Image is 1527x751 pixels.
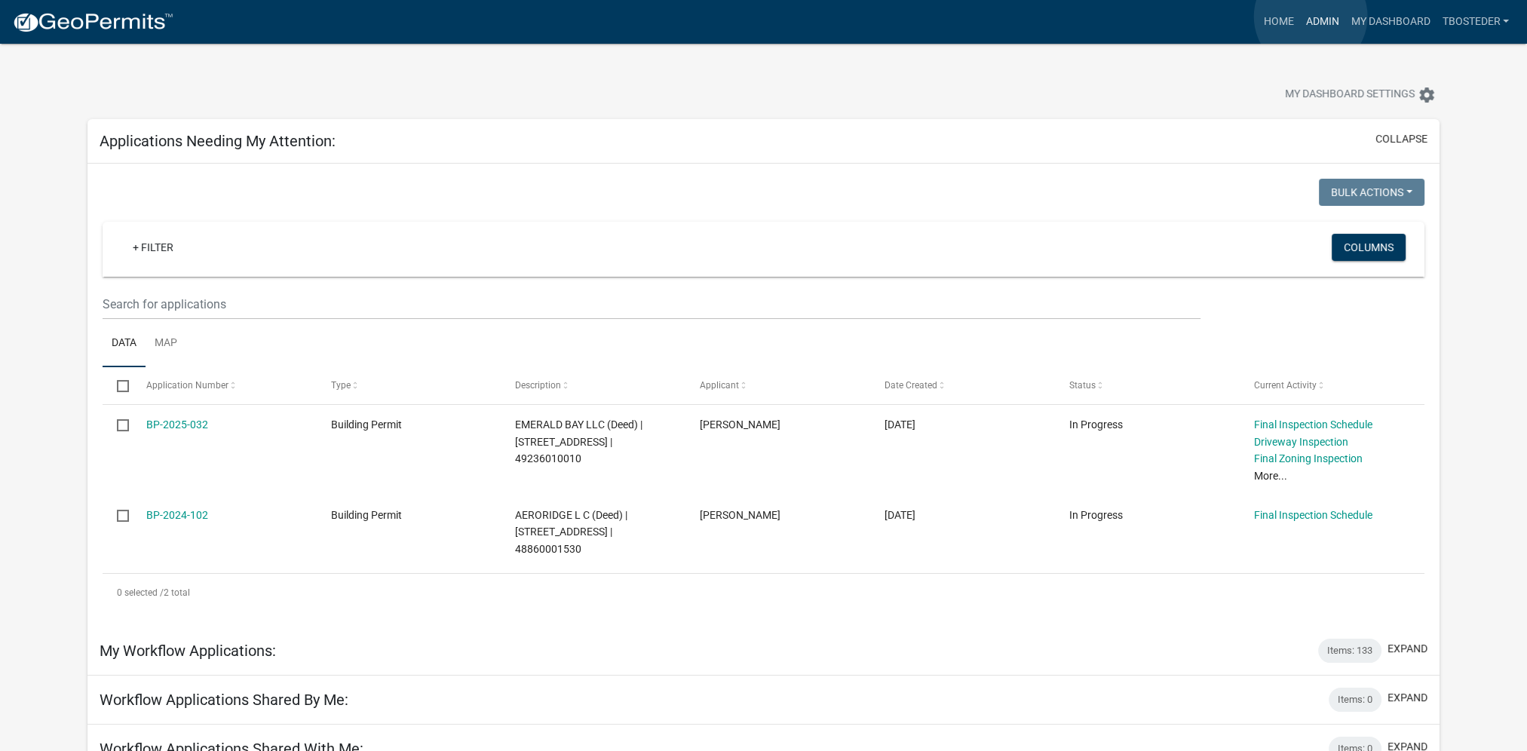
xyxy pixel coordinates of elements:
[870,367,1055,403] datatable-header-cell: Date Created
[700,418,780,431] span: Angie Steigerwald
[1273,80,1448,109] button: My Dashboard Settingssettings
[146,320,186,368] a: Map
[1254,436,1348,448] a: Driveway Inspection
[1318,639,1381,663] div: Items: 133
[1055,367,1240,403] datatable-header-cell: Status
[1239,367,1424,403] datatable-header-cell: Current Activity
[1418,86,1436,104] i: settings
[100,132,336,150] h5: Applications Needing My Attention:
[1069,380,1096,391] span: Status
[501,367,685,403] datatable-header-cell: Description
[885,380,937,391] span: Date Created
[103,320,146,368] a: Data
[103,574,1424,612] div: 2 total
[515,509,627,556] span: AERORIDGE L C (Deed) | 1009 S JEFFERSON WAY | 48860001530
[146,380,228,391] span: Application Number
[1329,688,1381,712] div: Items: 0
[100,642,276,660] h5: My Workflow Applications:
[331,380,351,391] span: Type
[515,380,561,391] span: Description
[1254,380,1317,391] span: Current Activity
[1387,690,1427,706] button: expand
[1319,179,1424,206] button: Bulk Actions
[1299,8,1345,36] a: Admin
[1436,8,1515,36] a: tbosteder
[1254,418,1372,431] a: Final Inspection Schedule
[700,380,739,391] span: Applicant
[1069,509,1123,521] span: In Progress
[103,367,131,403] datatable-header-cell: Select
[1375,131,1427,147] button: collapse
[121,234,186,261] a: + Filter
[132,367,317,403] datatable-header-cell: Application Number
[100,691,348,709] h5: Workflow Applications Shared By Me:
[685,367,870,403] datatable-header-cell: Applicant
[87,164,1440,627] div: collapse
[1254,452,1363,464] a: Final Zoning Inspection
[1069,418,1123,431] span: In Progress
[146,418,208,431] a: BP-2025-032
[515,418,642,465] span: EMERALD BAY LLC (Deed) | 2103 N JEFFERSON WAY | 49236010010
[146,509,208,521] a: BP-2024-102
[331,418,402,431] span: Building Permit
[103,289,1200,320] input: Search for applications
[331,509,402,521] span: Building Permit
[1345,8,1436,36] a: My Dashboard
[885,509,915,521] span: 07/31/2024
[316,367,501,403] datatable-header-cell: Type
[885,418,915,431] span: 01/14/2025
[1254,509,1372,521] a: Final Inspection Schedule
[117,587,164,598] span: 0 selected /
[1285,86,1415,104] span: My Dashboard Settings
[1254,470,1287,482] a: More...
[700,509,780,521] span: tyler
[1387,641,1427,657] button: expand
[1257,8,1299,36] a: Home
[1332,234,1406,261] button: Columns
